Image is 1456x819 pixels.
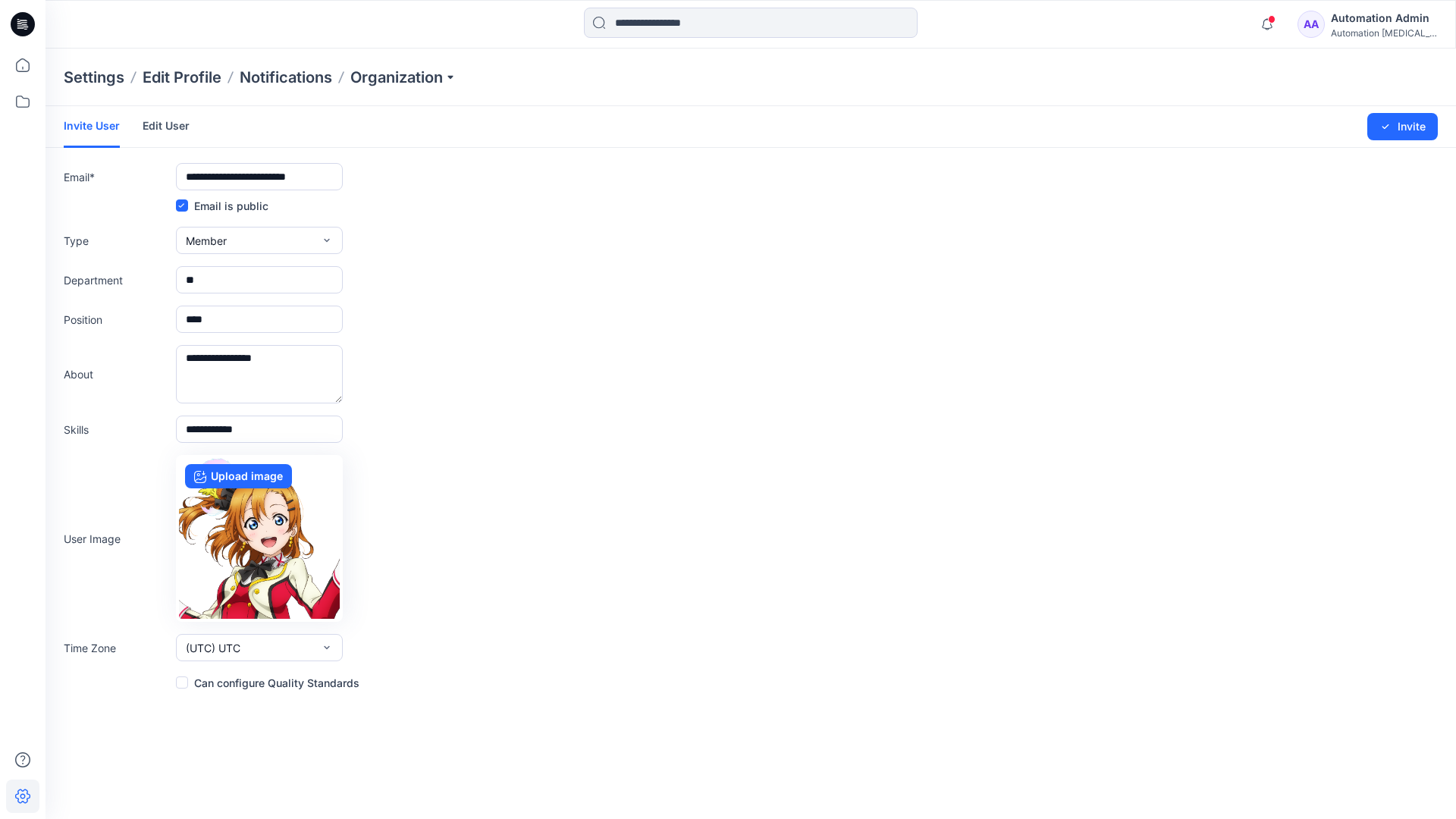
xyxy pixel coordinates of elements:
a: Edit Profile [143,67,221,88]
label: About [64,366,170,382]
a: Invite User [64,106,120,148]
label: Upload image [185,464,292,488]
label: Email [64,169,170,185]
div: Automation Admin [1331,9,1437,27]
a: Edit User [143,106,190,146]
div: AA [1298,11,1325,38]
label: Email is public [176,196,268,215]
span: (UTC) UTC [186,640,240,656]
button: (UTC) UTC [176,634,343,661]
label: Position [64,312,170,328]
span: Member [186,233,227,249]
label: User Image [64,531,170,547]
button: Member [176,227,343,254]
p: Settings [64,67,124,88]
label: Skills [64,422,170,438]
label: Department [64,272,170,288]
button: Invite [1367,113,1438,140]
label: Time Zone [64,640,170,656]
label: Can configure Quality Standards [176,673,359,692]
a: Notifications [240,67,332,88]
div: Automation [MEDICAL_DATA]... [1331,27,1437,39]
img: no-profile.png [179,458,340,619]
label: Type [64,233,170,249]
